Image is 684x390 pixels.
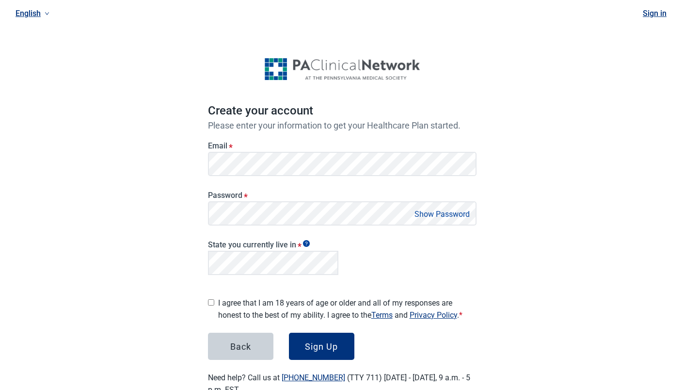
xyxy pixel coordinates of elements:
a: Privacy Policy [410,310,457,320]
button: Sign Up [289,333,354,360]
a: Current language: English [12,5,53,21]
a: Sign in [643,9,667,18]
label: State you currently live in [208,240,338,249]
div: Back [230,341,251,351]
label: Password [208,191,477,200]
img: Koda Health [265,58,420,80]
span: down [45,11,49,16]
h1: Create your account [208,102,477,120]
button: Show Password [412,208,473,221]
button: Back [208,333,273,360]
a: [PHONE_NUMBER] [282,373,345,382]
a: Terms [371,310,393,320]
div: Sign Up [305,341,338,351]
span: Required field [459,310,462,320]
p: Please enter your information to get your Healthcare Plan started. [208,120,477,130]
span: Show tooltip [303,240,310,247]
label: I agree that I am 18 years of age or older and all of my responses are honest to the best of my a... [218,297,477,321]
label: Email [208,141,477,150]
